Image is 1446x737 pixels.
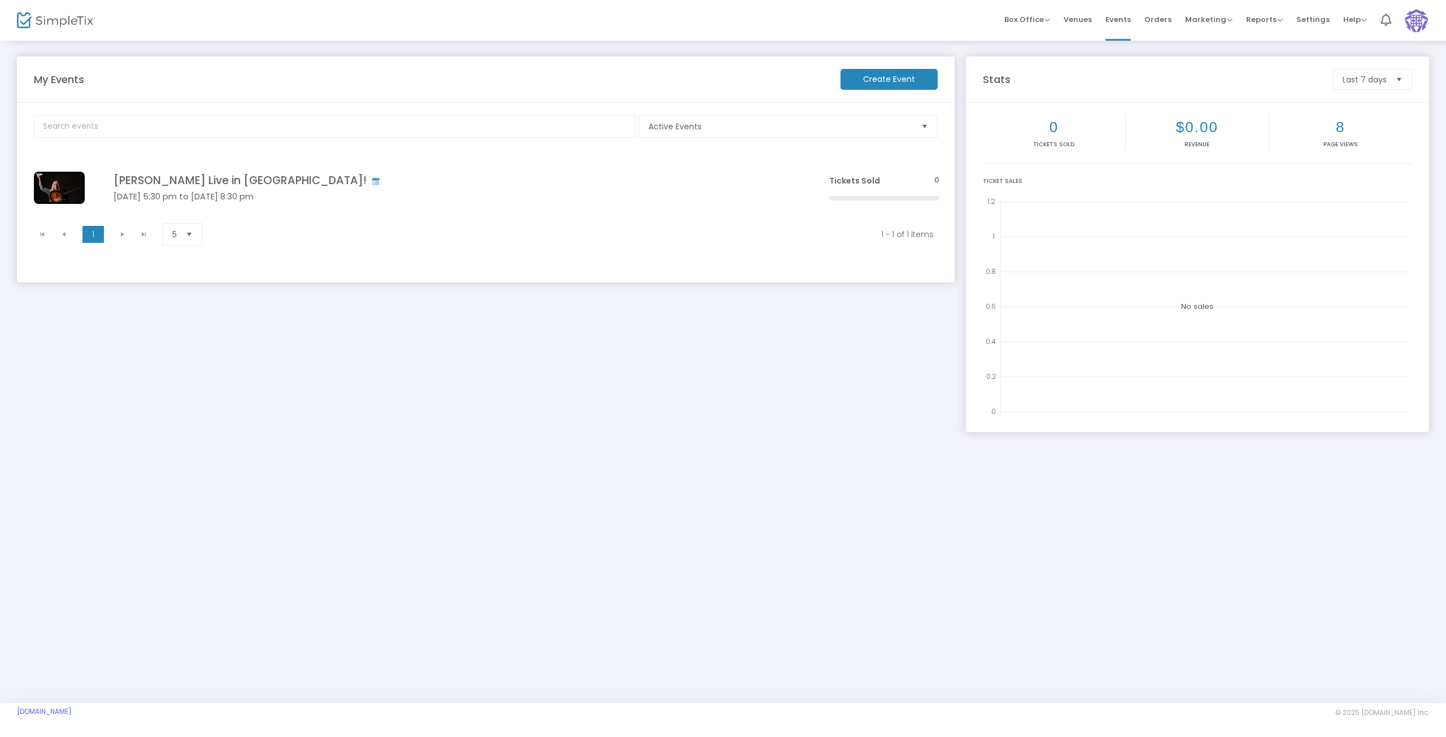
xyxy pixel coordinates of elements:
span: Reports [1246,14,1283,25]
span: Venues [1064,5,1092,34]
a: [DOMAIN_NAME] [17,707,72,716]
div: Data table [27,158,946,218]
input: Search events [34,115,635,138]
h4: [PERSON_NAME] Live in [GEOGRAPHIC_DATA]! [114,174,795,187]
img: StevePoltz.jpg [34,172,85,204]
h2: 8 [1271,119,1410,136]
h2: $0.00 [1128,119,1266,136]
m-button: Create Event [840,69,938,90]
h5: [DATE] 5:30 pm to [DATE] 8:30 pm [114,191,795,202]
button: Select [181,224,197,245]
div: Ticket Sales [983,177,1412,185]
span: Orders [1144,5,1171,34]
span: 5 [172,229,177,240]
p: Revenue [1128,140,1266,149]
span: Active Events [648,121,912,132]
span: Help [1343,14,1367,25]
m-panel-title: My Events [28,72,835,87]
span: 0 [934,175,939,186]
span: Events [1105,5,1131,34]
m-panel-title: Stats [977,72,1327,87]
span: Marketing [1185,14,1232,25]
p: Tickets sold [985,140,1123,149]
kendo-pager-info: 1 - 1 of 1 items [223,229,934,240]
h2: 0 [985,119,1123,136]
span: Page 1 [82,226,104,243]
span: Box Office [1004,14,1050,25]
div: No sales [983,194,1412,420]
span: Last 7 days [1343,74,1387,85]
button: Select [917,116,933,137]
p: Page Views [1271,140,1410,149]
button: Select [1391,69,1407,89]
span: Settings [1296,5,1330,34]
span: © 2025 [DOMAIN_NAME] Inc. [1335,708,1429,717]
span: Tickets Sold [829,175,880,186]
